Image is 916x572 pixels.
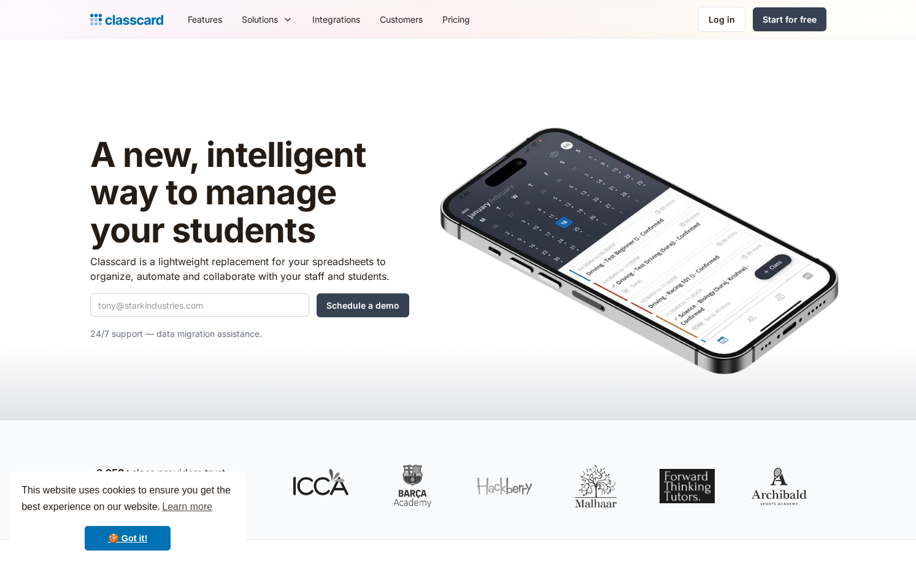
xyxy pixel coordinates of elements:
[96,466,131,479] strong: 3,250+
[90,327,409,341] p: 24/7 support — data migration assistance.
[302,6,370,33] a: Integrations
[763,13,817,26] div: Start for free
[232,6,302,33] div: Solutions
[90,11,163,28] a: Logo
[10,471,245,562] div: cookieconsent
[21,483,234,516] span: This website uses cookies to ensure you get the best experience on our website.
[317,293,409,317] input: Schedule a demo
[90,254,409,284] p: Classcard is a lightweight replacement for your spreadsheets to organize, automate and collaborat...
[370,6,433,33] a: Customers
[90,293,409,317] form: Quick Demo Form
[160,498,214,516] a: learn more about cookies
[433,6,480,33] a: Pricing
[85,526,171,551] a: dismiss cookie message
[96,465,268,495] p: class providers trust Classcard
[709,13,735,26] div: Log in
[178,6,232,33] a: Features
[753,7,826,31] a: Start for free
[242,13,278,26] div: Solutions
[698,7,745,32] a: Log in
[90,136,409,250] h1: A new, intelligent way to manage your students
[90,293,309,317] input: tony@starkindustries.com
